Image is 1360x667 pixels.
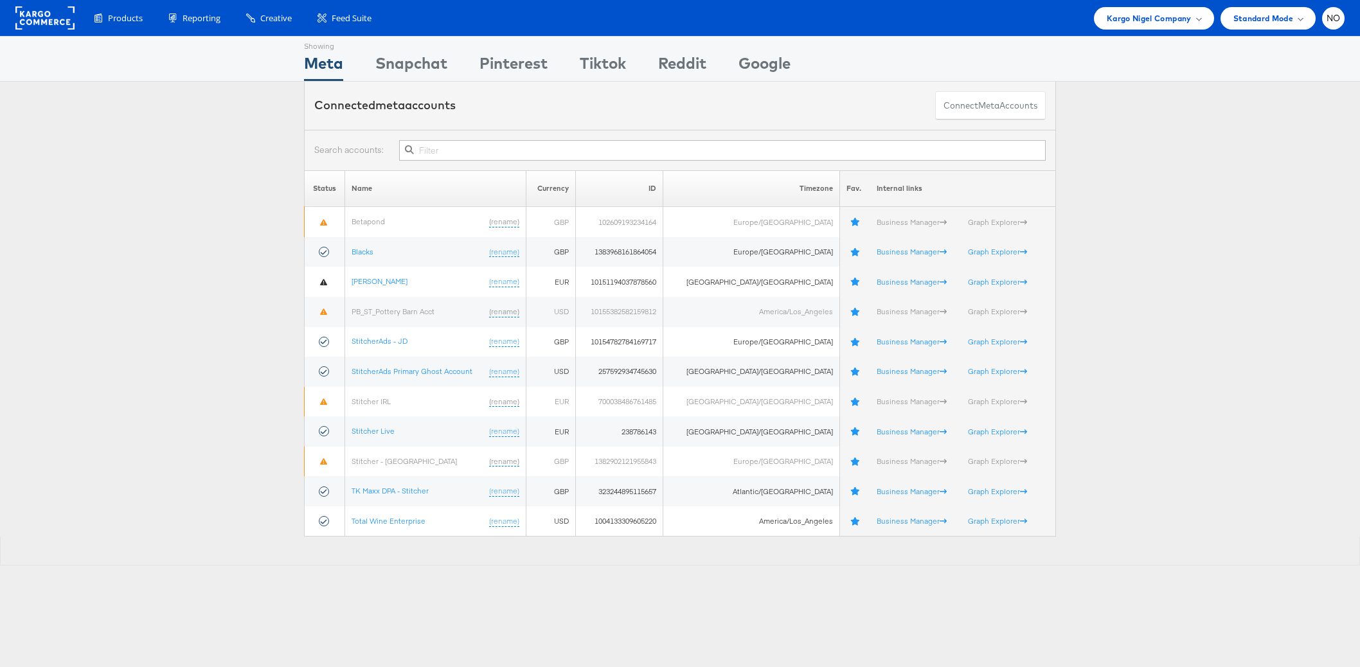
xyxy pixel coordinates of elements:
td: 1004133309605220 [576,506,663,537]
span: Products [108,12,143,24]
a: Graph Explorer [968,427,1027,436]
td: Europe/[GEOGRAPHIC_DATA] [663,207,840,237]
td: 1382902121955843 [576,447,663,477]
a: Business Manager [877,516,947,526]
td: Europe/[GEOGRAPHIC_DATA] [663,447,840,477]
span: Kargo Nigel Company [1107,12,1192,25]
a: (rename) [489,217,519,227]
a: Graph Explorer [968,486,1027,496]
td: 10151194037878560 [576,267,663,297]
td: [GEOGRAPHIC_DATA]/[GEOGRAPHIC_DATA] [663,387,840,417]
a: PB_ST_Pottery Barn Acct [352,307,434,316]
a: Business Manager [877,366,947,376]
a: Blacks [352,247,373,256]
div: Showing [304,37,343,52]
a: Graph Explorer [968,366,1027,376]
span: Creative [260,12,292,24]
a: Graph Explorer [968,247,1027,256]
td: GBP [526,327,576,357]
a: StitcherAds Primary Ghost Account [352,366,472,376]
td: 1383968161864054 [576,237,663,267]
a: Business Manager [877,486,947,496]
td: EUR [526,416,576,447]
a: (rename) [489,336,519,347]
a: (rename) [489,456,519,467]
th: Timezone [663,170,840,207]
a: Graph Explorer [968,307,1027,316]
a: (rename) [489,276,519,287]
a: (rename) [489,247,519,258]
div: Pinterest [479,52,548,81]
th: Status [305,170,345,207]
td: GBP [526,476,576,506]
td: GBP [526,237,576,267]
td: GBP [526,207,576,237]
a: Stitcher Live [352,426,395,436]
a: (rename) [489,307,519,317]
span: meta [978,100,999,112]
a: (rename) [489,366,519,377]
a: Business Manager [877,307,947,316]
td: 102609193234164 [576,207,663,237]
th: Name [344,170,526,207]
a: TK Maxx DPA - Stitcher [352,486,429,495]
div: Google [738,52,791,81]
td: EUR [526,387,576,417]
td: 257592934745630 [576,357,663,387]
div: Connected accounts [314,97,456,114]
a: (rename) [489,516,519,527]
span: Reporting [183,12,220,24]
td: 700038486761485 [576,387,663,417]
td: USD [526,357,576,387]
span: meta [375,98,405,112]
td: [GEOGRAPHIC_DATA]/[GEOGRAPHIC_DATA] [663,267,840,297]
td: [GEOGRAPHIC_DATA]/[GEOGRAPHIC_DATA] [663,357,840,387]
a: Stitcher - [GEOGRAPHIC_DATA] [352,456,457,466]
a: [PERSON_NAME] [352,276,407,286]
a: Total Wine Enterprise [352,516,425,526]
a: Business Manager [877,456,947,466]
td: America/Los_Angeles [663,297,840,327]
a: Business Manager [877,427,947,436]
td: America/Los_Angeles [663,506,840,537]
td: EUR [526,267,576,297]
a: Graph Explorer [968,456,1027,466]
a: (rename) [489,426,519,437]
a: (rename) [489,396,519,407]
div: Reddit [658,52,706,81]
td: [GEOGRAPHIC_DATA]/[GEOGRAPHIC_DATA] [663,416,840,447]
a: Stitcher IRL [352,396,391,406]
td: 10154782784169717 [576,327,663,357]
div: Meta [304,52,343,81]
a: Graph Explorer [968,277,1027,287]
a: (rename) [489,486,519,497]
td: Europe/[GEOGRAPHIC_DATA] [663,237,840,267]
a: Business Manager [877,247,947,256]
th: ID [576,170,663,207]
td: GBP [526,447,576,477]
td: Europe/[GEOGRAPHIC_DATA] [663,327,840,357]
a: Business Manager [877,217,947,227]
td: 323244895115657 [576,476,663,506]
td: Atlantic/[GEOGRAPHIC_DATA] [663,476,840,506]
div: Tiktok [580,52,626,81]
a: Graph Explorer [968,396,1027,406]
a: Graph Explorer [968,217,1027,227]
div: Snapchat [375,52,447,81]
th: Currency [526,170,576,207]
span: Feed Suite [332,12,371,24]
td: USD [526,506,576,537]
td: USD [526,297,576,327]
span: NO [1327,14,1341,22]
td: 10155382582159812 [576,297,663,327]
a: StitcherAds - JD [352,336,407,346]
a: Betapond [352,217,385,226]
a: Business Manager [877,337,947,346]
span: Standard Mode [1233,12,1293,25]
a: Graph Explorer [968,337,1027,346]
button: ConnectmetaAccounts [935,91,1046,120]
a: Business Manager [877,277,947,287]
input: Filter [399,140,1046,161]
td: 238786143 [576,416,663,447]
a: Graph Explorer [968,516,1027,526]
